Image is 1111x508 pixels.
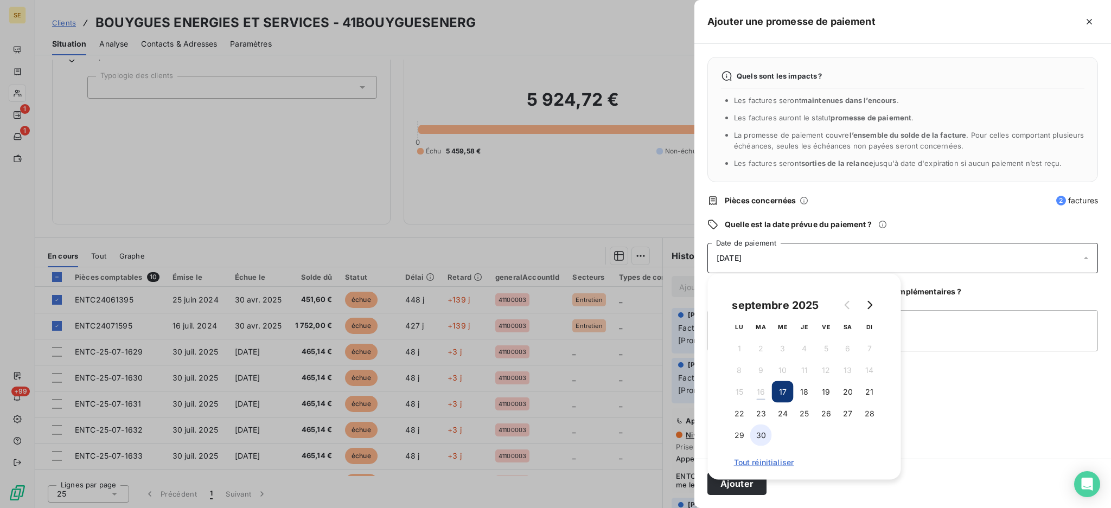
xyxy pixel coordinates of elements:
th: samedi [837,316,859,338]
th: mardi [750,316,772,338]
h5: Ajouter une promesse de paiement [707,14,876,29]
th: jeudi [794,316,815,338]
button: Go to previous month [837,294,859,316]
button: 28 [859,403,880,425]
button: 27 [837,403,859,425]
button: 6 [837,338,859,359]
button: 10 [772,359,794,381]
span: maintenues dans l’encours [801,96,897,105]
button: 18 [794,381,815,403]
th: mercredi [772,316,794,338]
span: factures [1056,195,1098,206]
span: Les factures auront le statut . [734,113,914,122]
button: 26 [815,403,837,425]
span: l’ensemble du solde de la facture [850,131,967,139]
span: Quels sont les impacts ? [737,72,822,80]
span: [DATE] [717,254,742,262]
button: 9 [750,359,772,381]
button: 25 [794,403,815,425]
th: lundi [729,316,750,338]
div: Open Intercom Messenger [1074,471,1100,497]
button: 8 [729,359,750,381]
button: 2 [750,338,772,359]
button: 12 [815,359,837,381]
span: promesse de paiement [831,113,911,122]
button: 23 [750,403,772,425]
button: 5 [815,338,837,359]
button: Go to next month [859,294,880,316]
button: 7 [859,338,880,359]
button: 29 [729,425,750,446]
span: Pièces concernées [725,195,796,206]
button: 4 [794,338,815,359]
button: 17 [772,381,794,403]
div: septembre 2025 [729,297,823,314]
span: Les factures seront jusqu'à date d'expiration si aucun paiement n’est reçu. [734,159,1062,168]
span: La promesse de paiement couvre . Pour celles comportant plusieurs échéances, seules les échéances... [734,131,1084,150]
button: 13 [837,359,859,381]
button: 22 [729,403,750,425]
button: 1 [729,338,750,359]
button: 16 [750,381,772,403]
button: 19 [815,381,837,403]
button: 30 [750,425,772,446]
th: vendredi [815,316,837,338]
button: 11 [794,359,815,381]
button: 24 [772,403,794,425]
button: 20 [837,381,859,403]
span: Tout réinitialiser [734,458,875,467]
span: Les factures seront . [734,96,899,105]
button: Ajouter [707,472,767,495]
button: 15 [729,381,750,403]
button: 14 [859,359,880,381]
button: 3 [772,338,794,359]
span: sorties de la relance [801,159,873,168]
th: dimanche [859,316,880,338]
span: Quelle est la date prévue du paiement ? [725,219,872,230]
button: 21 [859,381,880,403]
span: 2 [1056,196,1066,205]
